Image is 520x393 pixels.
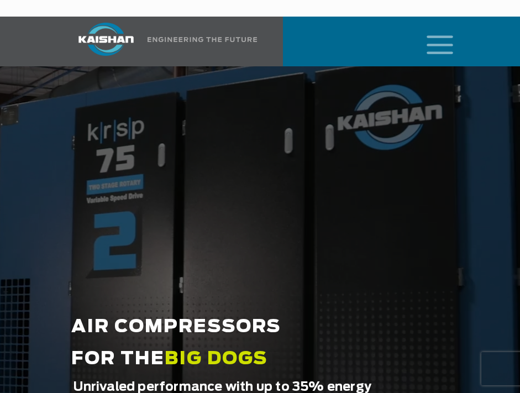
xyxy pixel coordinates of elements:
[148,37,257,42] img: Engineering the future
[165,350,267,368] span: BIG DOGS
[65,23,148,56] img: kaishan logo
[65,17,258,66] a: Kaishan USA
[422,32,441,51] a: mobile menu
